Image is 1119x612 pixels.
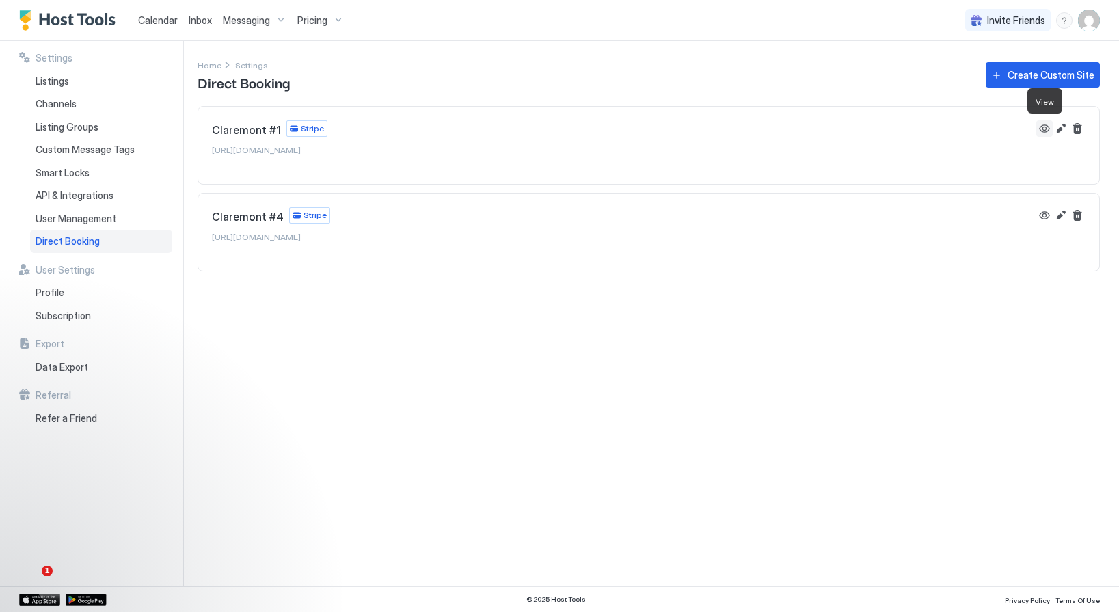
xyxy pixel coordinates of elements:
[19,10,122,31] a: Host Tools Logo
[1036,120,1053,137] button: View
[14,566,46,598] iframe: Intercom live chat
[1069,120,1086,137] button: Delete
[30,161,172,185] a: Smart Locks
[1036,96,1054,107] span: View
[212,229,301,243] a: [URL][DOMAIN_NAME]
[235,57,268,72] div: Breadcrumb
[30,138,172,161] a: Custom Message Tags
[36,287,64,299] span: Profile
[30,184,172,207] a: API & Integrations
[30,304,172,328] a: Subscription
[19,594,60,606] a: App Store
[36,52,72,64] span: Settings
[36,412,97,425] span: Refer a Friend
[42,566,53,576] span: 1
[36,189,113,202] span: API & Integrations
[1055,596,1100,604] span: Terms Of Use
[1078,10,1100,31] div: User profile
[30,356,172,379] a: Data Export
[36,338,64,350] span: Export
[198,60,221,70] span: Home
[1053,120,1069,137] button: Edit
[1055,592,1100,607] a: Terms Of Use
[526,595,586,604] span: © 2025 Host Tools
[138,14,178,26] span: Calendar
[36,98,77,110] span: Channels
[297,14,327,27] span: Pricing
[36,121,98,133] span: Listing Groups
[36,235,100,248] span: Direct Booking
[212,123,281,137] span: Claremont #1
[223,14,270,27] span: Messaging
[36,264,95,276] span: User Settings
[138,13,178,27] a: Calendar
[212,142,301,157] a: [URL][DOMAIN_NAME]
[36,389,71,401] span: Referral
[212,145,301,155] span: [URL][DOMAIN_NAME]
[30,281,172,304] a: Profile
[987,14,1045,27] span: Invite Friends
[189,14,212,26] span: Inbox
[10,479,284,575] iframe: Intercom notifications message
[36,75,69,88] span: Listings
[986,62,1100,88] button: Create Custom Site
[189,13,212,27] a: Inbox
[1069,207,1086,224] button: Delete
[301,122,324,135] span: Stripe
[30,230,172,253] a: Direct Booking
[66,594,107,606] a: Google Play Store
[304,209,327,222] span: Stripe
[30,207,172,230] a: User Management
[30,70,172,93] a: Listings
[36,310,91,322] span: Subscription
[1008,68,1094,82] div: Create Custom Site
[1056,12,1073,29] div: menu
[198,72,290,92] span: Direct Booking
[30,407,172,430] a: Refer a Friend
[36,167,90,179] span: Smart Locks
[1036,207,1053,224] button: View
[1005,596,1050,604] span: Privacy Policy
[235,57,268,72] a: Settings
[212,232,301,242] span: [URL][DOMAIN_NAME]
[36,361,88,373] span: Data Export
[198,57,221,72] a: Home
[235,60,268,70] span: Settings
[1005,592,1050,607] a: Privacy Policy
[1053,207,1069,224] button: Edit
[36,144,135,156] span: Custom Message Tags
[30,116,172,139] a: Listing Groups
[198,57,221,72] div: Breadcrumb
[30,92,172,116] a: Channels
[36,213,116,225] span: User Management
[212,210,284,224] span: Claremont #4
